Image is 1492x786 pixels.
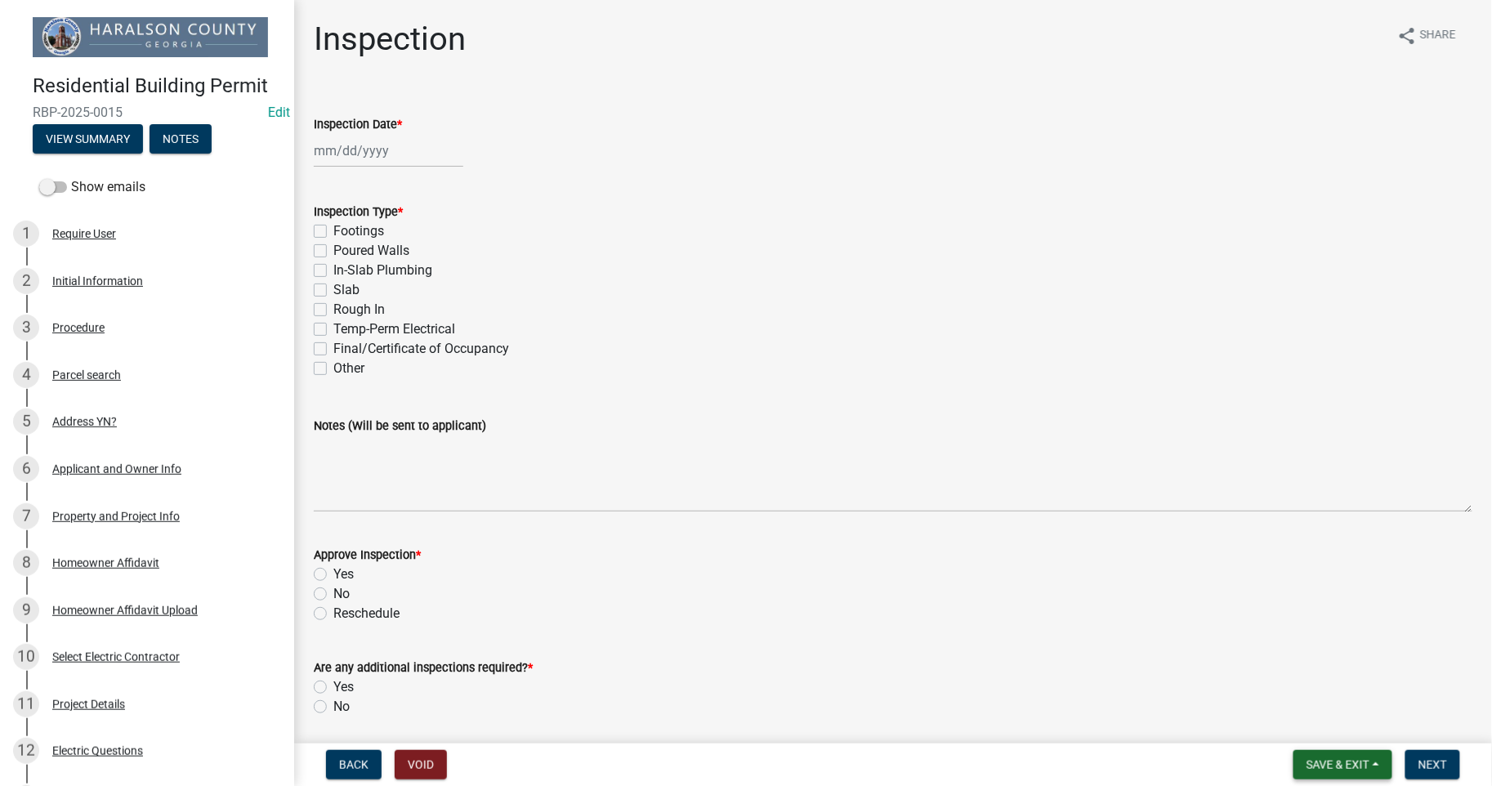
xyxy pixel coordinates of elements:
div: Homeowner Affidavit Upload [52,605,198,616]
div: 3 [13,315,39,341]
div: Procedure [52,322,105,333]
div: Require User [52,228,116,239]
wm-modal-confirm: Edit Application Number [268,105,290,120]
label: Inspection Type [314,207,403,218]
wm-modal-confirm: Notes [150,133,212,146]
div: Initial Information [52,275,143,287]
button: Save & Exit [1293,750,1392,779]
label: In-Slab Plumbing [333,261,432,280]
label: Reschedule [333,604,400,623]
div: 10 [13,644,39,670]
label: Inspection Date [314,119,402,131]
span: Back [339,758,369,771]
span: RBP-2025-0015 [33,105,261,120]
div: Parcel search [52,369,121,381]
label: Yes [333,565,354,584]
div: Applicant and Owner Info [52,463,181,475]
div: 12 [13,738,39,764]
div: Address YN? [52,416,117,427]
input: mm/dd/yyyy [314,134,463,167]
span: Save & Exit [1307,758,1369,771]
span: Share [1420,26,1456,46]
h1: Inspection [314,20,466,59]
label: Approve Inspection [314,550,421,561]
div: 5 [13,409,39,435]
div: 2 [13,268,39,294]
a: Edit [268,105,290,120]
label: Notes (Will be sent to applicant) [314,421,486,432]
label: No [333,697,350,717]
div: Homeowner Affidavit [52,557,159,569]
i: share [1397,26,1417,46]
label: Are any additional inspections required? [314,663,533,674]
label: Show emails [39,177,145,197]
button: Notes [150,124,212,154]
div: Electric Questions [52,745,143,757]
label: Final/Certificate of Occupancy [333,339,509,359]
span: Next [1418,758,1447,771]
div: 6 [13,456,39,482]
div: 4 [13,362,39,388]
label: Rough In [333,300,385,319]
button: Back [326,750,382,779]
div: 1 [13,221,39,247]
label: Yes [333,677,354,697]
div: 9 [13,597,39,623]
label: Other [333,359,364,378]
wm-modal-confirm: Summary [33,133,143,146]
label: Footings [333,221,384,241]
h4: Residential Building Permit [33,74,281,98]
button: View Summary [33,124,143,154]
label: Temp-Perm Electrical [333,319,455,339]
div: Project Details [52,699,125,710]
label: Slab [333,280,360,300]
div: Property and Project Info [52,511,180,522]
button: Void [395,750,447,779]
img: Haralson County, Georgia [33,17,268,57]
div: 8 [13,550,39,576]
div: Select Electric Contractor [52,651,180,663]
label: Poured Walls [333,241,409,261]
div: 7 [13,503,39,529]
div: 11 [13,691,39,717]
label: No [333,584,350,604]
button: Next [1405,750,1460,779]
button: shareShare [1384,20,1469,51]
